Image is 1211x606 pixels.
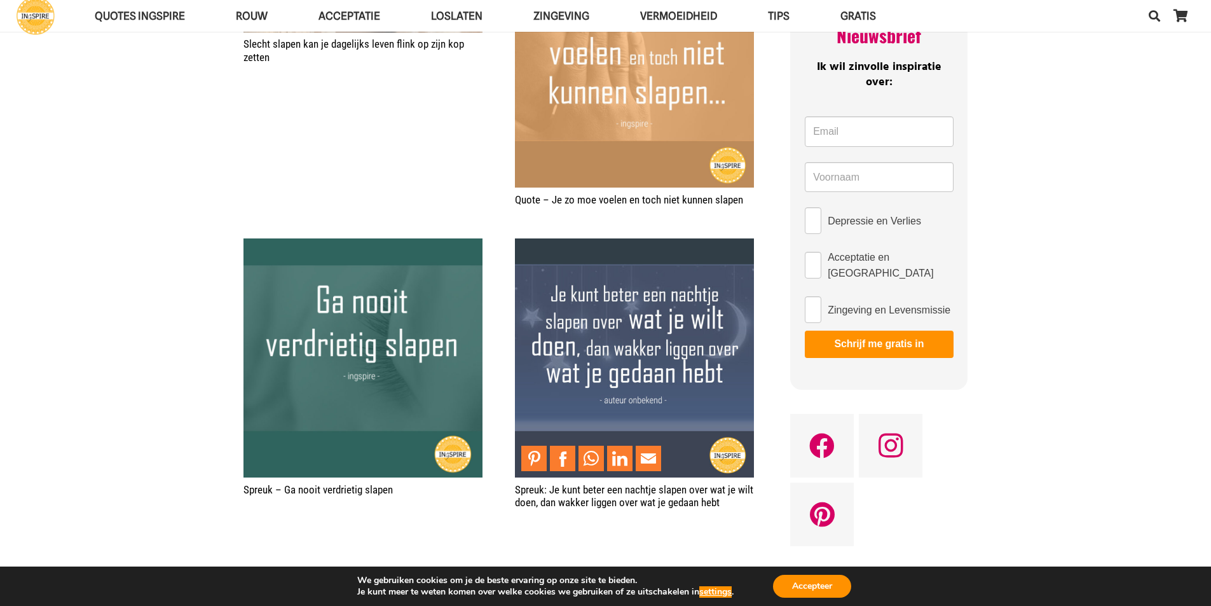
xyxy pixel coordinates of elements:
span: ROUW [236,10,268,22]
a: Spreuk – Ga nooit verdrietig slapen [243,238,482,478]
a: Quote – Je zo moe voelen en toch niet kunnen slapen [515,193,743,206]
span: Ik wil zinvolle inspiratie over: [817,58,941,91]
li: Email This [636,446,664,471]
span: QUOTES INGSPIRE [95,10,185,22]
span: Acceptatie [318,10,380,22]
input: Zingeving en Levensmissie [805,296,821,323]
input: Acceptatie en [GEOGRAPHIC_DATA] [805,252,821,279]
a: Instagram [859,414,922,478]
a: Facebook [790,414,854,478]
a: Slecht slapen kan je dagelijks leven flink op zijn kop zetten [243,38,464,63]
span: GRATIS [840,10,876,22]
img: Quote: Je kunt beter een nachtje slapen over wat je wilt doen, dan wakker liggen over wat je geda... [515,238,754,478]
span: TIPS [768,10,790,22]
span: Acceptatie en [GEOGRAPHIC_DATA] [828,249,953,281]
a: Share to WhatsApp [578,446,604,471]
span: Loslaten [431,10,482,22]
a: Spreuk: Je kunt beter een nachtje slapen over wat je wilt doen, dan wakker liggen over wat je ged... [515,483,753,509]
span: Depressie en Verlies [828,213,921,229]
a: Mail to Email This [636,446,661,471]
a: Share to LinkedIn [607,446,633,471]
li: Facebook [550,446,578,471]
li: LinkedIn [607,446,636,471]
a: Pinterest [790,483,854,546]
li: WhatsApp [578,446,607,471]
a: Share to Facebook [550,446,575,471]
input: Email [805,116,953,147]
a: Spreuk – Ga nooit verdrietig slapen [243,483,393,496]
span: Zingeving en Levensmissie [828,302,950,318]
button: Accepteer [773,575,851,598]
p: We gebruiken cookies om je de beste ervaring op onze site te bieden. [357,575,734,586]
button: settings [699,586,732,598]
a: Pin to Pinterest [521,446,547,471]
input: Voornaam [805,162,953,193]
img: Spreuk: Ga nooit verdrietig slapen [243,238,482,478]
button: Schrijf me gratis in [805,331,953,357]
a: Spreuk: Je kunt beter een nachtje slapen over wat je wilt doen, dan wakker liggen over wat je ged... [515,238,754,478]
input: Depressie en Verlies [805,207,821,234]
p: Je kunt meer te weten komen over welke cookies we gebruiken of ze uitschakelen in . [357,586,734,598]
span: Zingeving [533,10,589,22]
span: VERMOEIDHEID [640,10,717,22]
li: Pinterest [521,446,550,471]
